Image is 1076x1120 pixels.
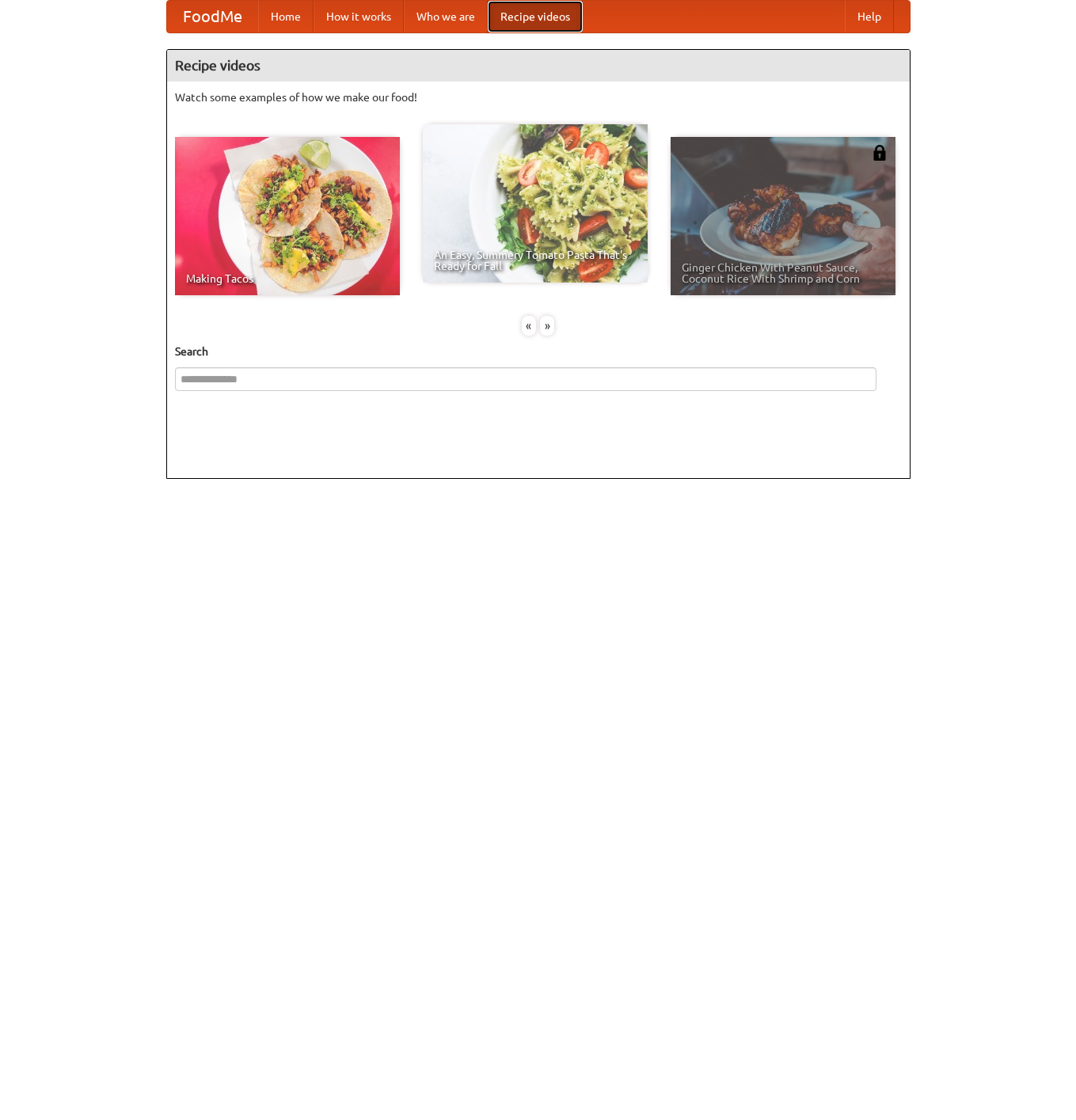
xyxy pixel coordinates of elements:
a: Who we are [404,1,488,32]
a: How it works [314,1,404,32]
a: Making Tacos [175,137,400,295]
img: 483408.png [872,145,888,161]
a: Help [845,1,894,32]
a: Recipe videos [488,1,583,32]
p: Watch some examples of how we make our food! [175,89,902,105]
h5: Search [175,344,902,359]
div: « [522,316,536,336]
a: An Easy, Summery Tomato Pasta That's Ready for Fall [423,124,648,283]
a: FoodMe [167,1,258,32]
span: Making Tacos [186,273,389,284]
h4: Recipe videos [167,50,910,82]
span: An Easy, Summery Tomato Pasta That's Ready for Fall [434,249,637,271]
a: Home [258,1,314,32]
div: » [540,316,554,336]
